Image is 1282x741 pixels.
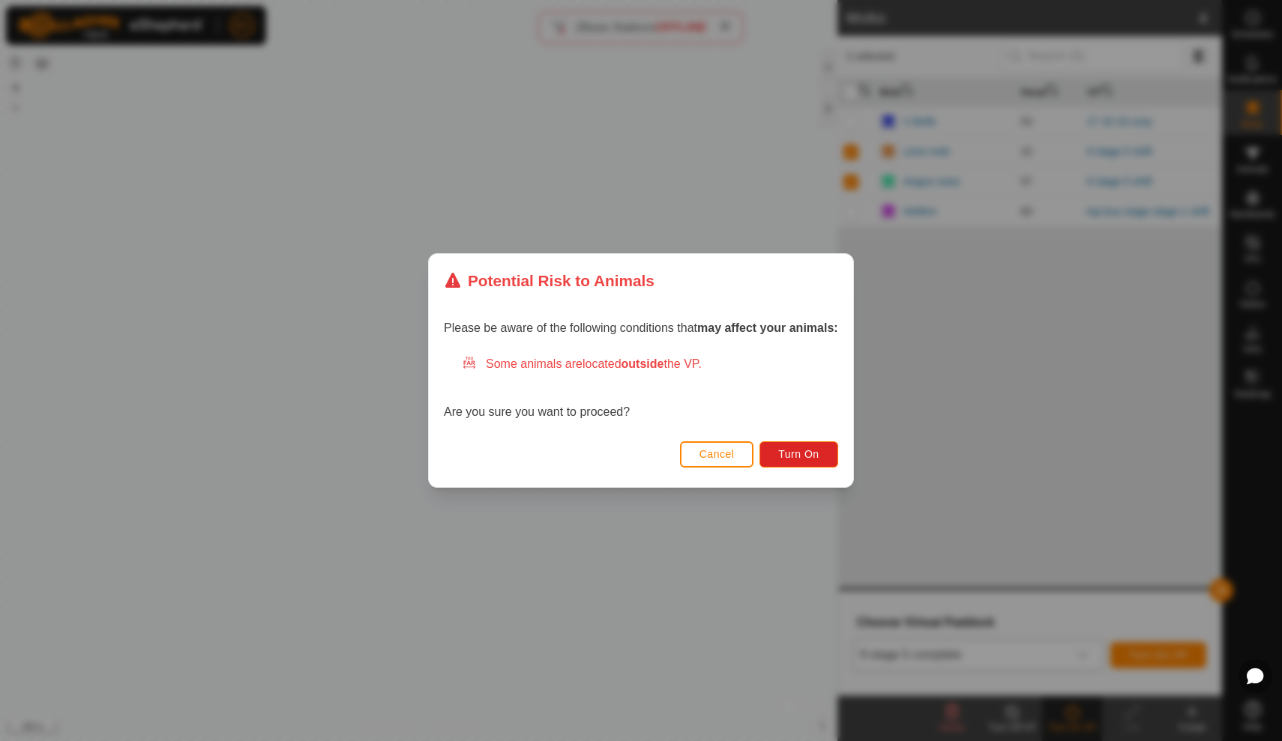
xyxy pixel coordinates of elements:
[760,441,838,468] button: Turn On
[444,321,838,334] span: Please be aware of the following conditions that
[699,448,735,460] span: Cancel
[583,357,702,370] span: located the VP.
[622,357,664,370] strong: outside
[444,355,838,421] div: Are you sure you want to proceed?
[680,441,754,468] button: Cancel
[697,321,838,334] strong: may affect your animals:
[462,355,838,373] div: Some animals are
[779,448,819,460] span: Turn On
[444,269,654,292] div: Potential Risk to Animals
